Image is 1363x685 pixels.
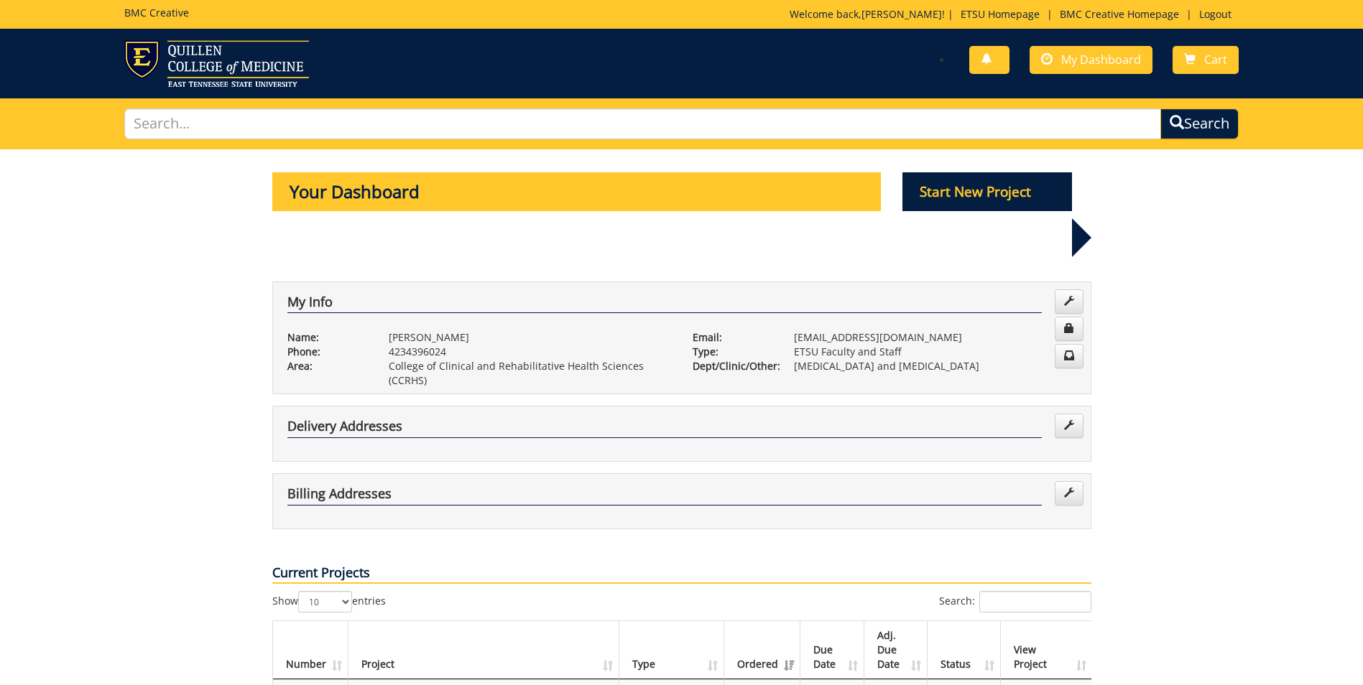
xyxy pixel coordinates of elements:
a: Logout [1192,7,1239,21]
select: Showentries [298,591,352,612]
label: Search: [939,591,1091,612]
th: Type: activate to sort column ascending [619,621,724,679]
p: Area: [287,359,367,373]
p: Name: [287,330,367,345]
button: Search [1160,108,1239,139]
a: Edit Addresses [1055,414,1084,438]
span: My Dashboard [1061,52,1141,67]
img: ETSU logo [124,40,309,87]
h5: BMC Creative [124,7,189,18]
a: Cart [1173,46,1239,74]
h4: Billing Addresses [287,487,1042,505]
p: [PERSON_NAME] [389,330,671,345]
p: Dept/Clinic/Other: [693,359,772,373]
p: Email: [693,330,772,345]
p: [EMAIL_ADDRESS][DOMAIN_NAME] [794,330,1076,345]
p: 4234396024 [389,345,671,359]
label: Show entries [272,591,386,612]
a: My Dashboard [1030,46,1152,74]
p: Current Projects [272,564,1091,584]
th: View Project: activate to sort column ascending [1001,621,1092,679]
a: Edit Info [1055,289,1084,314]
p: [MEDICAL_DATA] and [MEDICAL_DATA] [794,359,1076,373]
input: Search... [124,108,1161,139]
a: Edit Addresses [1055,481,1084,505]
a: Start New Project [902,186,1072,200]
input: Search: [979,591,1091,612]
p: Phone: [287,345,367,359]
th: Project: activate to sort column ascending [348,621,620,679]
a: ETSU Homepage [953,7,1047,21]
p: Start New Project [902,172,1072,211]
h4: My Info [287,295,1042,314]
p: Type: [693,345,772,359]
a: Change Password [1055,317,1084,341]
th: Status: activate to sort column ascending [928,621,1000,679]
a: BMC Creative Homepage [1053,7,1186,21]
th: Ordered: activate to sort column ascending [724,621,800,679]
p: Your Dashboard [272,172,882,211]
h4: Delivery Addresses [287,419,1042,438]
span: Cart [1204,52,1227,67]
a: Change Communication Preferences [1055,344,1084,368]
p: Welcome back, ! | | | [790,7,1239,22]
a: [PERSON_NAME] [861,7,942,21]
p: College of Clinical and Rehabilitative Health Sciences (CCRHS) [389,359,671,388]
th: Number: activate to sort column ascending [273,621,348,679]
th: Due Date: activate to sort column ascending [800,621,864,679]
p: ETSU Faculty and Staff [794,345,1076,359]
th: Adj. Due Date: activate to sort column ascending [864,621,928,679]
